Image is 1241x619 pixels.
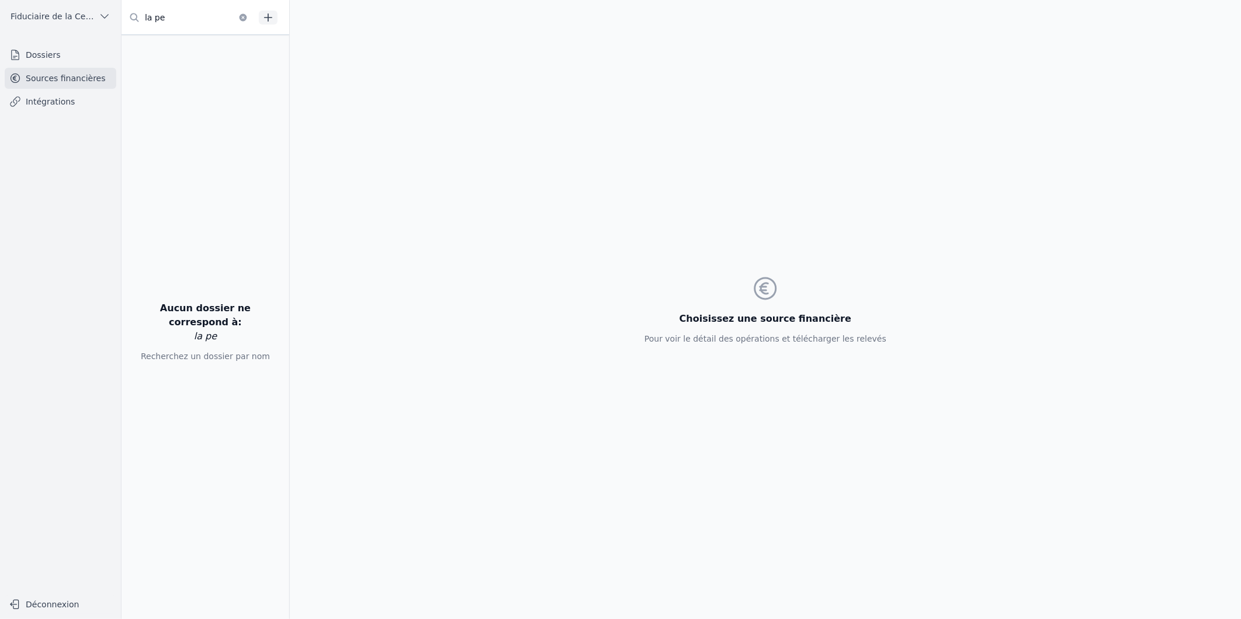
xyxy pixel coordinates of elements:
[5,91,116,112] a: Intégrations
[131,301,280,343] h3: Aucun dossier ne correspond à:
[131,350,280,362] p: Recherchez un dossier par nom
[194,331,217,342] span: la pe
[5,595,116,614] button: Déconnexion
[5,68,116,89] a: Sources financières
[122,7,255,28] input: Filtrer par dossier...
[5,44,116,65] a: Dossiers
[644,333,886,345] p: Pour voir le détail des opérations et télécharger les relevés
[11,11,94,22] span: Fiduciaire de la Cense & Associés
[644,312,886,326] h3: Choisissez une source financière
[5,7,116,26] button: Fiduciaire de la Cense & Associés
